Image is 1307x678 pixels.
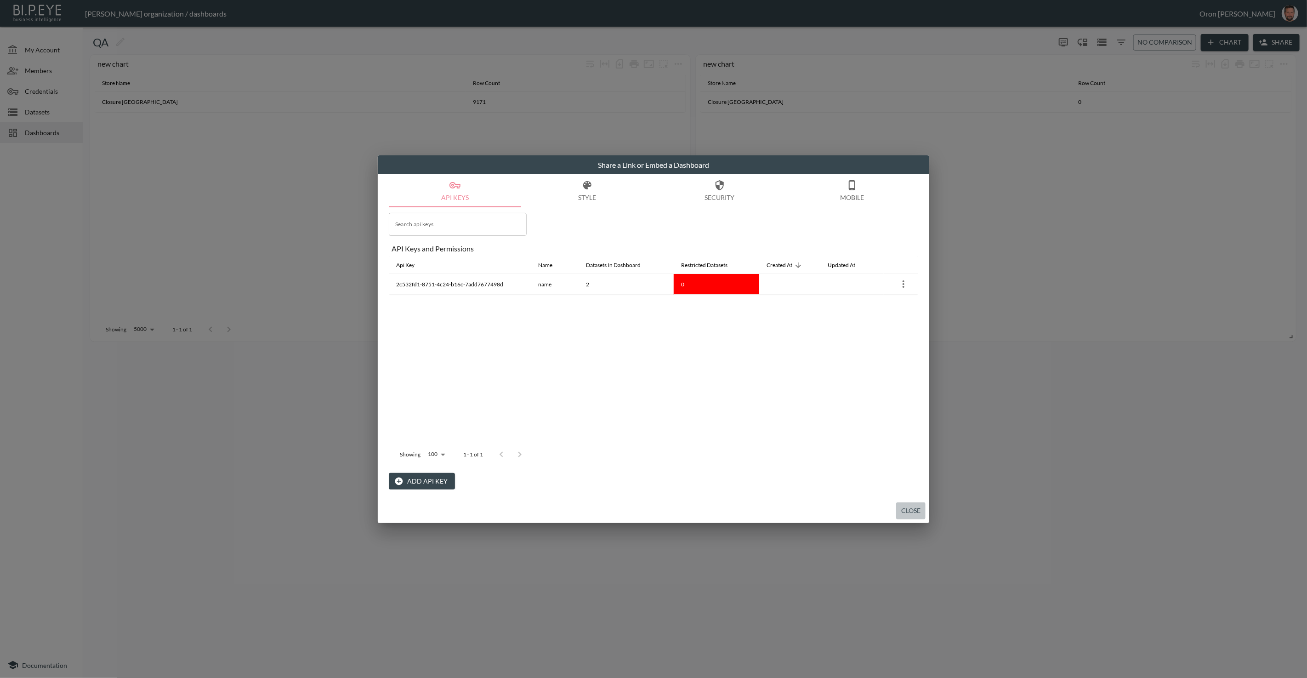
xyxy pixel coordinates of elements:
[786,174,918,207] button: Mobile
[531,274,579,295] th: name
[539,260,553,271] div: Name
[392,244,918,253] div: API Keys and Permissions
[674,274,759,295] th: 0
[681,260,739,271] span: Restricted Datasets
[828,260,867,271] span: Updated At
[463,450,483,458] p: 1–1 of 1
[767,260,792,271] div: Created At
[396,260,415,271] div: Api Key
[424,448,449,460] div: 100
[521,174,653,207] button: Style
[896,502,926,519] button: Close
[653,174,786,207] button: Security
[884,274,918,295] th: {"key":null,"ref":null,"props":{"row":{"id":"2da93edb-c268-40e2-902a-38acc84b1fba","apiKey":"2c53...
[681,260,727,271] div: Restricted Datasets
[389,274,531,295] th: 2c532fd1-8751-4c24-b16c-7add7677498d
[586,260,653,271] span: Datasets In Dashboard
[579,274,674,295] th: 2
[389,174,521,207] button: API Keys
[539,260,565,271] span: Name
[828,260,855,271] div: Updated At
[396,260,426,271] span: Api Key
[586,260,641,271] div: Datasets In Dashboard
[896,277,911,291] button: more
[389,473,455,490] button: Add API Key
[400,450,421,458] p: Showing
[378,155,929,175] h2: Share a Link or Embed a Dashboard
[767,260,804,271] span: Created At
